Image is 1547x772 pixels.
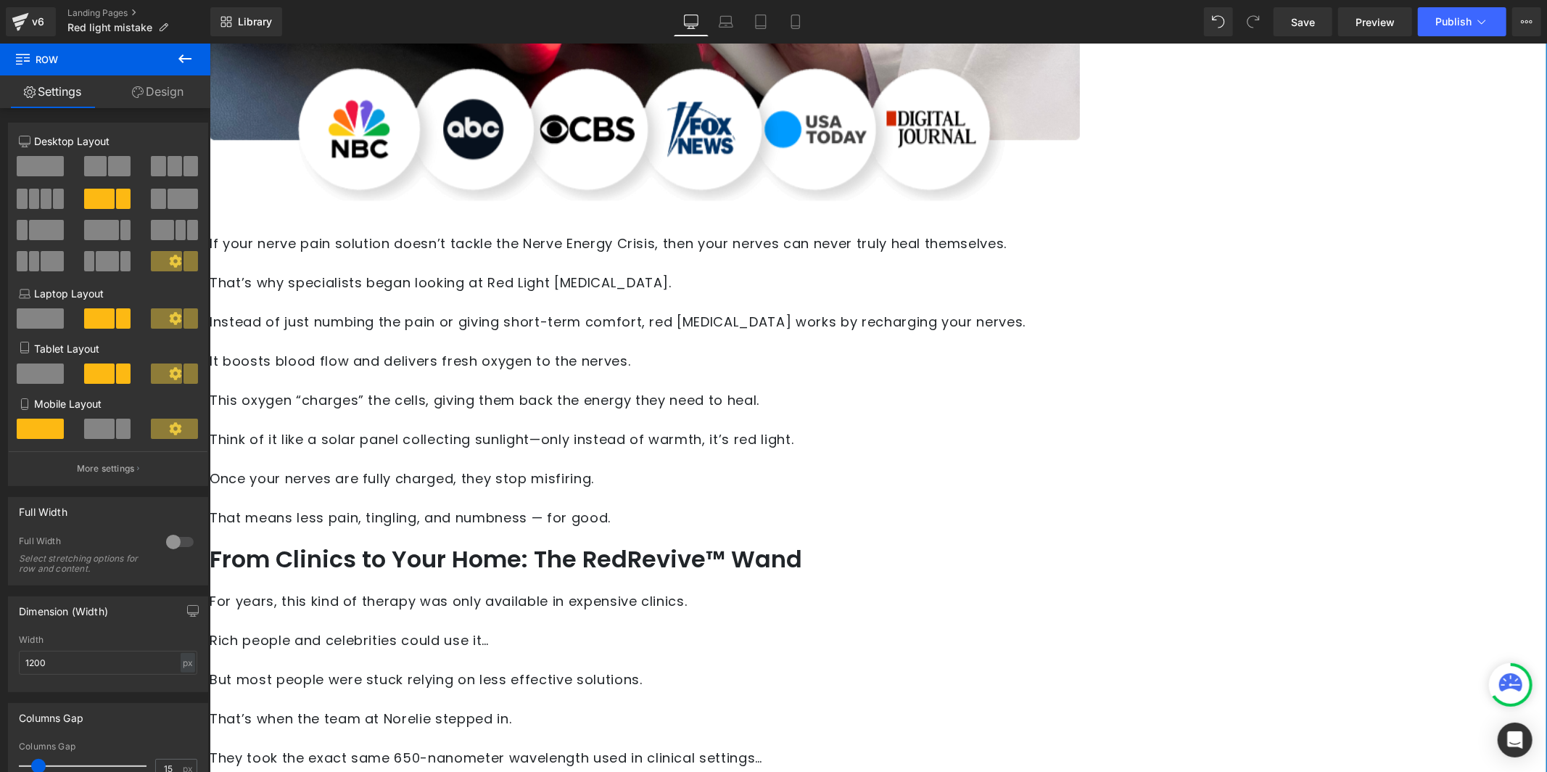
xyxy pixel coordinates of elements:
[6,7,56,36] a: v6
[19,704,83,724] div: Columns Gap
[19,286,197,301] p: Laptop Layout
[67,7,210,19] a: Landing Pages
[29,12,47,31] div: v6
[238,15,272,28] span: Library
[19,742,197,752] div: Columns Gap
[67,22,152,33] span: Red light mistake
[1338,7,1412,36] a: Preview
[1239,7,1268,36] button: Redo
[709,7,743,36] a: Laptop
[9,451,207,485] button: More settings
[77,462,135,475] p: More settings
[19,341,197,356] p: Tablet Layout
[19,597,108,617] div: Dimension (Width)
[19,651,197,675] input: auto
[743,7,778,36] a: Tablet
[1356,15,1395,30] span: Preview
[1291,15,1315,30] span: Save
[181,653,195,673] div: px
[19,535,152,551] div: Full Width
[19,134,197,149] p: Desktop Layout
[210,7,282,36] a: New Library
[19,635,197,645] div: Width
[1204,7,1233,36] button: Undo
[1435,16,1472,28] span: Publish
[105,75,210,108] a: Design
[674,7,709,36] a: Desktop
[19,498,67,518] div: Full Width
[1512,7,1541,36] button: More
[778,7,813,36] a: Mobile
[1498,723,1532,757] div: Open Intercom Messenger
[1418,7,1506,36] button: Publish
[19,396,197,411] p: Mobile Layout
[19,554,149,574] div: Select stretching options for row and content.
[15,44,160,75] span: Row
